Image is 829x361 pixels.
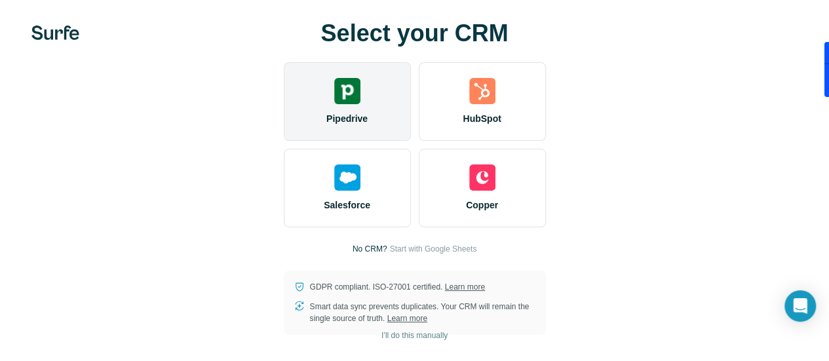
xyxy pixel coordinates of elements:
[469,78,495,104] img: hubspot's logo
[284,20,546,47] h1: Select your CRM
[31,26,79,40] img: Surfe's logo
[310,301,535,324] p: Smart data sync prevents duplicates. Your CRM will remain the single source of truth.
[334,78,360,104] img: pipedrive's logo
[353,243,387,255] p: No CRM?
[381,330,448,341] span: I’ll do this manually
[324,199,370,212] span: Salesforce
[466,199,498,212] span: Copper
[469,164,495,191] img: copper's logo
[387,314,427,323] a: Learn more
[310,281,485,293] p: GDPR compliant. ISO-27001 certified.
[372,326,457,345] button: I’ll do this manually
[784,290,816,322] div: Open Intercom Messenger
[445,282,485,292] a: Learn more
[334,164,360,191] img: salesforce's logo
[326,112,368,125] span: Pipedrive
[463,112,501,125] span: HubSpot
[389,243,476,255] button: Start with Google Sheets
